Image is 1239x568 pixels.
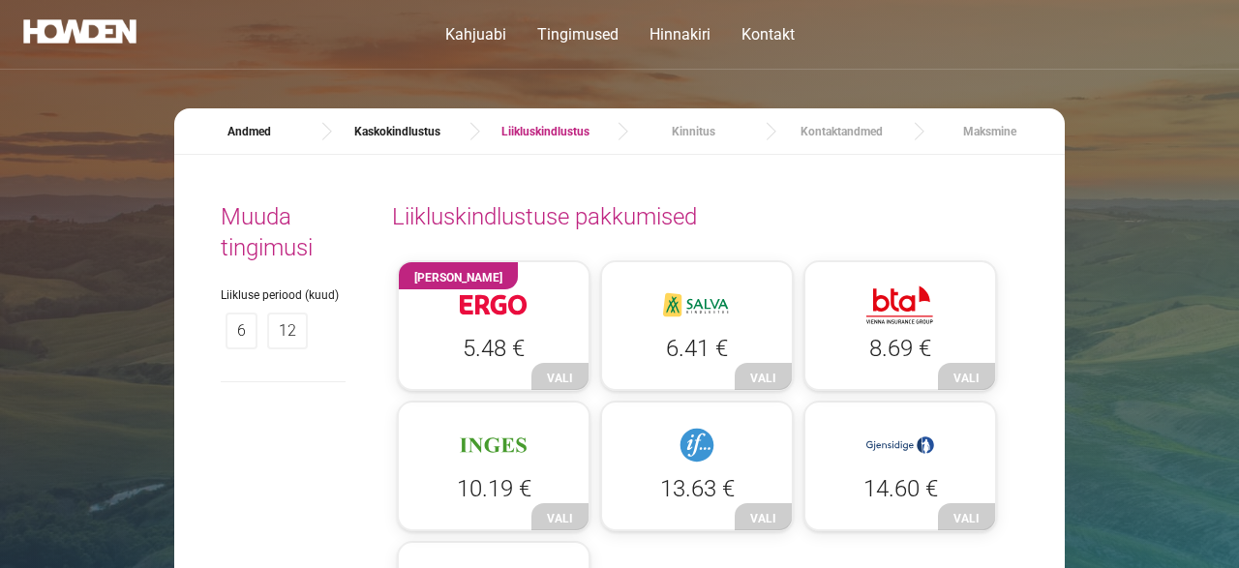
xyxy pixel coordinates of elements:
span: [PERSON_NAME] [399,262,518,289]
p: 13.63 € [619,471,774,506]
a: Liikluskindlustus [478,123,613,140]
h2: Muuda tingimusi [221,201,346,263]
img: nav-smart-logo [23,19,136,44]
a: Kontakt [726,23,810,46]
img: insurance-logo [663,426,731,464]
a: Kahjuabi [430,23,522,46]
p: 10.19 € [416,471,571,506]
label: Liikluse periood (kuud) [221,286,346,304]
img: insurance-logo [866,426,934,464]
p: 5.48 € [416,331,571,366]
label: 6 [226,313,257,349]
p: 14.60 € [823,471,978,506]
a: Tingimused [522,23,634,46]
h2: Liikluskindlustuse pakkumised [392,201,1018,232]
img: insurance-logo [663,285,731,324]
a: Kaskokindlustus [330,123,465,140]
p: 8.69 € [823,331,978,366]
a: Maksmine [922,123,1057,140]
a: Andmed [182,123,317,140]
a: Kinnitus [626,123,761,140]
a: Kontaktandmed [774,123,909,140]
label: 12 [267,313,308,349]
img: insurance-logo [866,285,934,324]
a: Hinnakiri [634,23,726,46]
img: insurance-logo [460,426,528,464]
img: insurance-logo [460,285,528,324]
p: 6.41 € [619,331,774,366]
